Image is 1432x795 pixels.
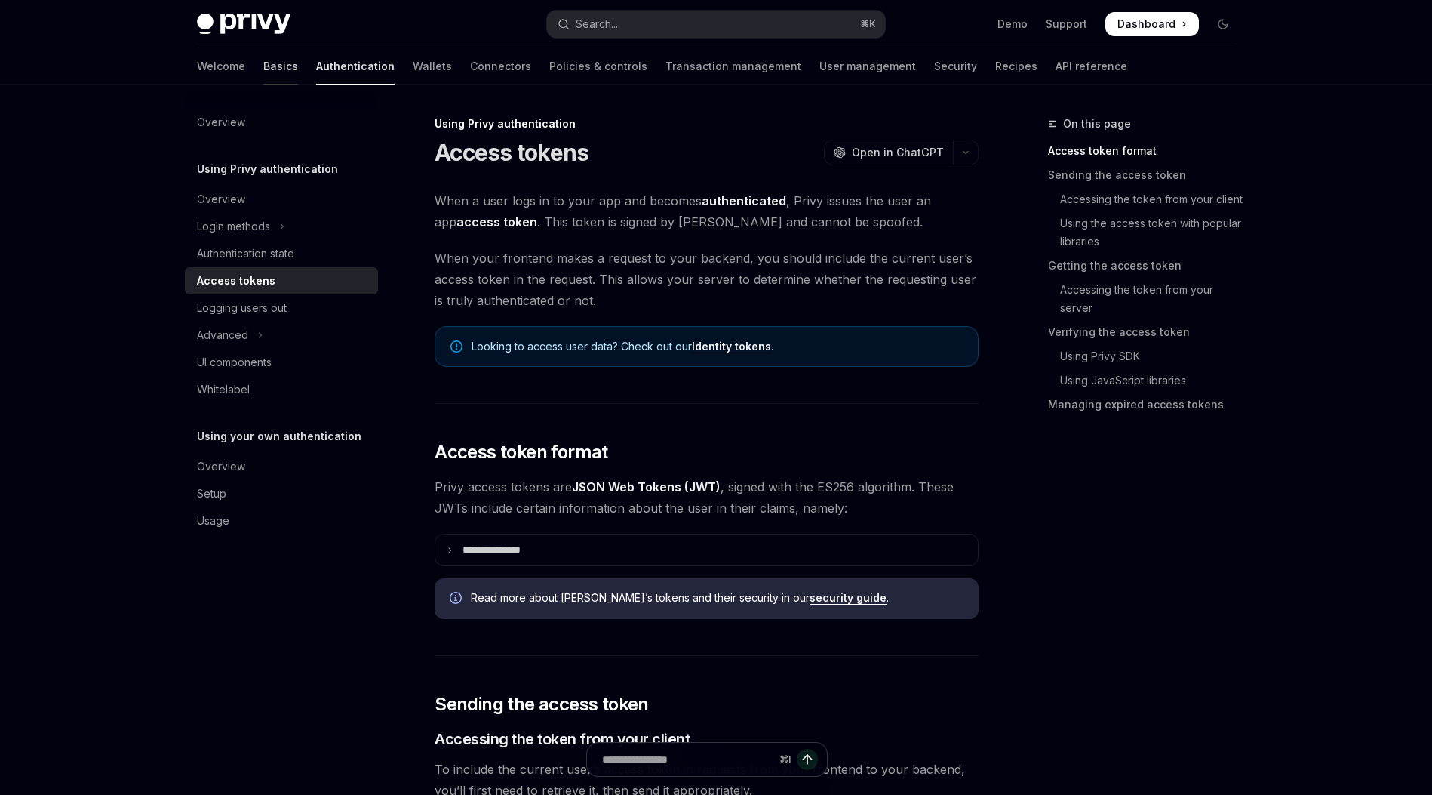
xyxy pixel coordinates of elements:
[197,427,361,445] h5: Using your own authentication
[547,11,885,38] button: Open search
[185,349,378,376] a: UI components
[819,48,916,85] a: User management
[995,48,1037,85] a: Recipes
[185,294,378,322] a: Logging users out
[435,190,979,233] span: When a user logs in to your app and becomes , Privy issues the user an app . This token is signed...
[860,18,876,30] span: ⌘ K
[435,692,649,716] span: Sending the access token
[456,214,537,230] strong: access token
[472,339,963,354] span: Looking to access user data? Check out our .
[810,591,887,605] a: security guide
[185,240,378,267] a: Authentication state
[1048,320,1247,344] a: Verifying the access token
[1048,278,1247,320] a: Accessing the token from your server
[197,14,290,35] img: dark logo
[185,109,378,136] a: Overview
[602,743,773,776] input: Ask a question...
[413,48,452,85] a: Wallets
[197,272,275,290] div: Access tokens
[185,480,378,507] a: Setup
[185,213,378,240] button: Toggle Login methods section
[197,299,287,317] div: Logging users out
[435,139,588,166] h1: Access tokens
[1048,254,1247,278] a: Getting the access token
[263,48,298,85] a: Basics
[1046,17,1087,32] a: Support
[1048,139,1247,163] a: Access token format
[197,353,272,371] div: UI components
[435,440,608,464] span: Access token format
[1048,187,1247,211] a: Accessing the token from your client
[576,15,618,33] div: Search...
[185,322,378,349] button: Toggle Advanced section
[197,245,294,263] div: Authentication state
[1048,163,1247,187] a: Sending the access token
[197,160,338,178] h5: Using Privy authentication
[435,248,979,311] span: When your frontend makes a request to your backend, you should include the current user’s access ...
[185,186,378,213] a: Overview
[1063,115,1131,133] span: On this page
[435,116,979,131] div: Using Privy authentication
[702,193,786,208] strong: authenticated
[450,340,462,353] svg: Note
[197,458,245,476] div: Overview
[1048,393,1247,417] a: Managing expired access tokens
[197,217,270,236] div: Login methods
[197,48,245,85] a: Welcome
[316,48,395,85] a: Authentication
[934,48,977,85] a: Security
[471,590,963,605] span: Read more about [PERSON_NAME]’s tokens and their security in our .
[824,140,953,165] button: Open in ChatGPT
[197,190,245,208] div: Overview
[197,113,245,131] div: Overview
[197,512,229,530] div: Usage
[549,48,647,85] a: Policies & controls
[852,145,944,160] span: Open in ChatGPT
[692,340,771,353] a: Identity tokens
[197,326,248,344] div: Advanced
[1048,344,1247,368] a: Using Privy SDK
[1056,48,1127,85] a: API reference
[1105,12,1199,36] a: Dashboard
[797,749,818,770] button: Send message
[435,729,690,750] span: Accessing the token from your client
[185,507,378,535] a: Usage
[1117,17,1175,32] span: Dashboard
[197,381,250,399] div: Whitelabel
[185,453,378,480] a: Overview
[185,376,378,403] a: Whitelabel
[665,48,801,85] a: Transaction management
[435,476,979,519] span: Privy access tokens are , signed with the ES256 algorithm. These JWTs include certain information...
[1048,368,1247,393] a: Using JavaScript libraries
[1048,211,1247,254] a: Using the access token with popular libraries
[1211,12,1235,36] button: Toggle dark mode
[470,48,531,85] a: Connectors
[572,479,721,495] a: JSON Web Tokens (JWT)
[450,592,465,607] svg: Info
[185,267,378,294] a: Access tokens
[197,485,226,503] div: Setup
[997,17,1028,32] a: Demo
